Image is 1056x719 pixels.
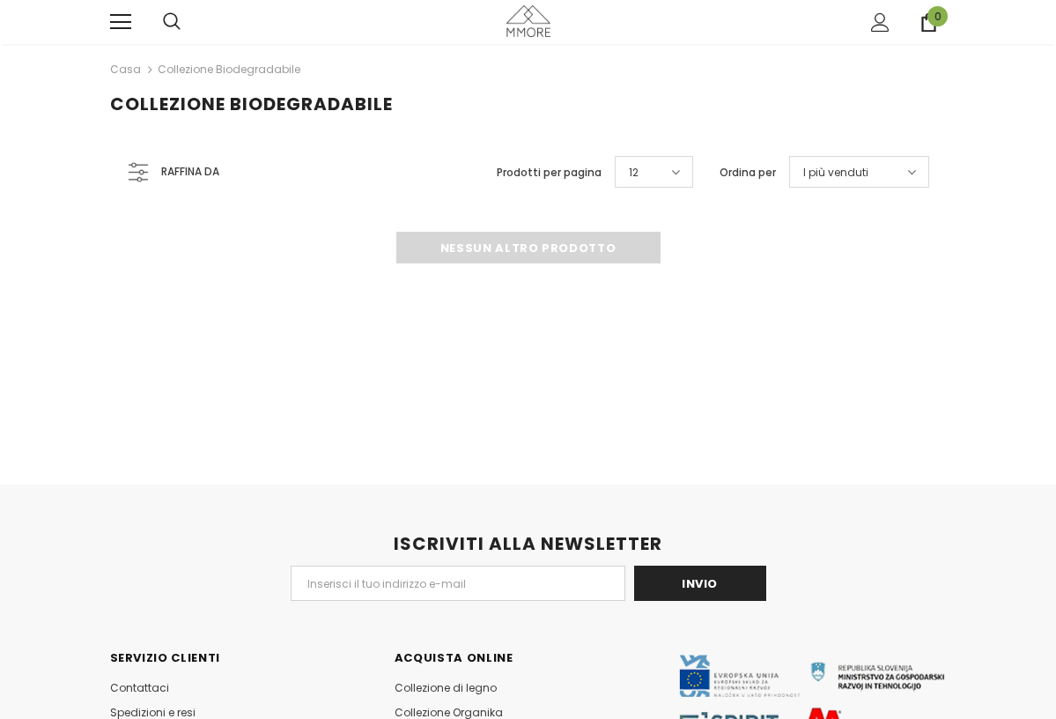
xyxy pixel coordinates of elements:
span: 12 [629,164,639,182]
img: Casi MMORE [506,5,550,36]
label: Prodotti per pagina [497,164,602,182]
span: Acquista Online [395,649,513,666]
span: Collezione di legno [395,680,497,695]
a: Javni razpis [679,690,946,705]
span: I più venduti [803,164,868,182]
a: 0 [919,13,938,32]
span: ISCRIVITI ALLA NEWSLETTER [394,531,662,556]
span: Collezione biodegradabile [110,92,393,116]
label: Ordina per [720,164,776,182]
input: Invio [634,566,766,601]
a: Casa [110,59,141,80]
a: Collezione biodegradabile [158,62,300,77]
a: Collezione di legno [395,676,497,700]
input: Email Address [291,566,625,601]
span: Raffina da [161,162,219,182]
span: 0 [927,6,948,26]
